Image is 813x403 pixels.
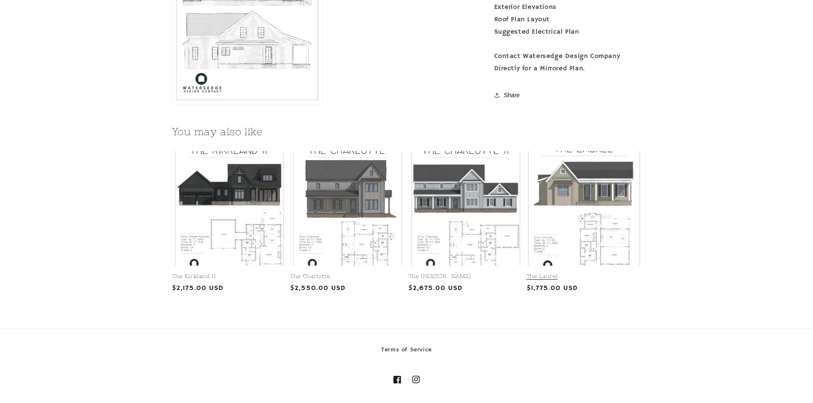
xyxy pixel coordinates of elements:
[381,345,432,357] a: Terms of Service
[408,273,523,280] a: The [PERSON_NAME]
[494,26,641,38] div: Suggested Electrical Plan
[494,1,641,14] div: Exterior Elevations
[172,273,287,280] a: The Kirkland II
[494,14,641,26] div: Roof Plan Layout
[494,50,641,75] div: Contact Watersedge Design Company Directly for a Mirrored Plan.
[527,273,641,280] a: The Laurel
[494,86,522,104] button: Share
[172,125,641,138] h2: You may also like
[290,273,405,280] a: The Charlotte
